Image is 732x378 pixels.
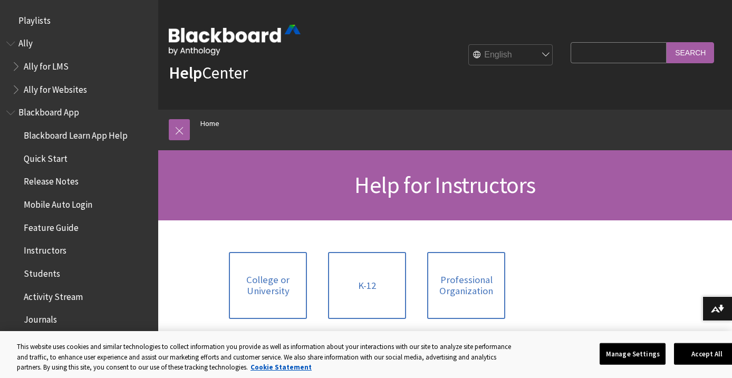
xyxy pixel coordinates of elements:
[24,173,79,187] span: Release Notes
[24,127,128,141] span: Blackboard Learn App Help
[169,62,248,83] a: HelpCenter
[6,35,152,99] nav: Book outline for Anthology Ally Help
[328,252,406,319] a: K-12
[24,81,87,95] span: Ally for Websites
[17,342,513,373] div: This website uses cookies and similar technologies to collect information you provide as well as ...
[24,288,83,302] span: Activity Stream
[24,311,57,325] span: Journals
[427,252,505,319] a: Professional Organization
[358,280,376,292] span: K-12
[18,12,51,26] span: Playlists
[469,45,553,66] select: Site Language Selector
[24,219,79,233] span: Feature Guide
[600,343,666,365] button: Manage Settings
[24,57,69,72] span: Ally for LMS
[434,274,499,297] span: Professional Organization
[200,117,219,130] a: Home
[18,104,79,118] span: Blackboard App
[24,150,68,164] span: Quick Start
[235,274,301,297] span: College or University
[169,62,202,83] strong: Help
[18,35,33,49] span: Ally
[24,196,92,210] span: Mobile Auto Login
[229,252,307,319] a: College or University
[6,12,152,30] nav: Book outline for Playlists
[251,363,312,372] a: More information about your privacy, opens in a new tab
[24,242,66,256] span: Instructors
[354,170,535,199] span: Help for Instructors
[667,42,714,63] input: Search
[169,25,301,55] img: Blackboard by Anthology
[24,265,60,279] span: Students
